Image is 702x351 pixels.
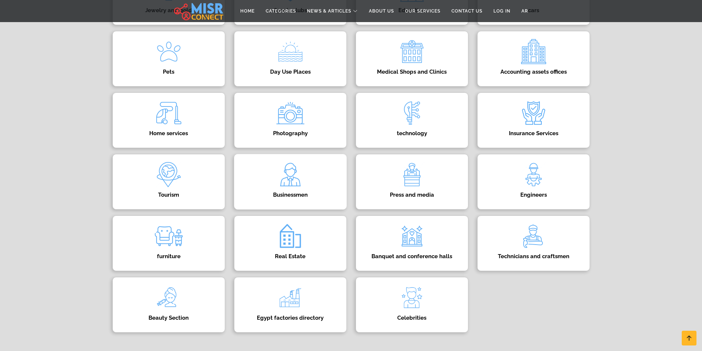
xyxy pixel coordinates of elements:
[367,192,457,198] h4: Press and media
[124,253,214,260] h4: furniture
[397,221,427,251] img: gFtEvXm4aATywDQ1lDHt.png
[473,92,594,148] a: Insurance Services
[230,31,351,87] a: Day Use Places
[351,31,473,87] a: Medical Shops and Clinics
[473,215,594,271] a: Technicians and craftsmen
[488,4,516,18] a: Log in
[397,98,427,128] img: h9DJ03ALRJMpbw2QsNu7.png
[351,92,473,148] a: technology
[519,221,548,251] img: l3es3N9BEQFnPAFENYFI.png
[124,192,214,198] h4: Tourism
[245,253,335,260] h4: Real Estate
[124,130,214,137] h4: Home services
[307,8,351,14] span: News & Articles
[301,4,363,18] a: News & Articles
[276,37,305,66] img: fBpRvoEftlHCryvf9XxM.png
[397,283,427,312] img: ktAOENKlxEIybM2yR3ok.png
[245,130,335,137] h4: Photography
[108,154,230,210] a: Tourism
[367,253,457,260] h4: Banquet and conference halls
[367,130,457,137] h4: technology
[230,277,351,333] a: Egypt factories directory
[108,92,230,148] a: Home services
[108,31,230,87] a: Pets
[230,92,351,148] a: Photography
[260,4,301,18] a: Categories
[276,283,305,312] img: WWK2UlEeZGouzKExQa9K.png
[108,277,230,333] a: Beauty Section
[489,192,579,198] h4: Engineers
[489,69,579,75] h4: Accounting assets offices
[245,192,335,198] h4: Businessmen
[235,4,260,18] a: Home
[351,154,473,210] a: Press and media
[174,2,223,20] img: main.misr_connect
[245,69,335,75] h4: Day Use Places
[516,4,534,18] a: AR
[108,215,230,271] a: furniture
[230,215,351,271] a: Real Estate
[519,37,548,66] img: 91o6BRUL69Nv8vkyo3Y3.png
[154,221,184,251] img: 0lZPsdlsouflwmnUCfLz.png
[276,98,305,128] img: euUVwHCnQEn0xquExAqy.png
[154,160,184,189] img: btIYXQY5e4yLDbGgmHTq.png
[446,4,488,18] a: Contact Us
[276,160,305,189] img: XZWsDNEnNO8Xp7hCERa0.png
[489,130,579,137] h4: Insurance Services
[473,154,594,210] a: Engineers
[124,69,214,75] h4: Pets
[367,69,457,75] h4: Medical Shops and Clinics
[489,253,579,260] h4: Technicians and craftsmen
[351,215,473,271] a: Banquet and conference halls
[245,315,335,321] h4: Egypt factories directory
[367,315,457,321] h4: Celebrities
[154,37,184,66] img: LugHxIrVbmKvFsZzkSfd.png
[473,31,594,87] a: Accounting assets offices
[519,160,548,189] img: W25xB8ub5bycFuFnX0KT.png
[154,283,184,312] img: aYciML4udldo98wMMLJW.png
[519,98,548,128] img: 42olkA63JDOoylnd139i.png
[397,37,427,66] img: GSBlXxJL2aLd49qyIhl2.png
[276,221,305,251] img: gjSG6UmVDNI5tTUA59vM.png
[399,4,446,18] a: Our Services
[230,154,351,210] a: Businessmen
[363,4,399,18] a: About Us
[397,160,427,189] img: SURwTIrBOn4HM8BCiV0f.png
[351,277,473,333] a: Celebrities
[154,98,184,128] img: VqsgWZ3CZAto4gGOaOtJ.png
[124,315,214,321] h4: Beauty Section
